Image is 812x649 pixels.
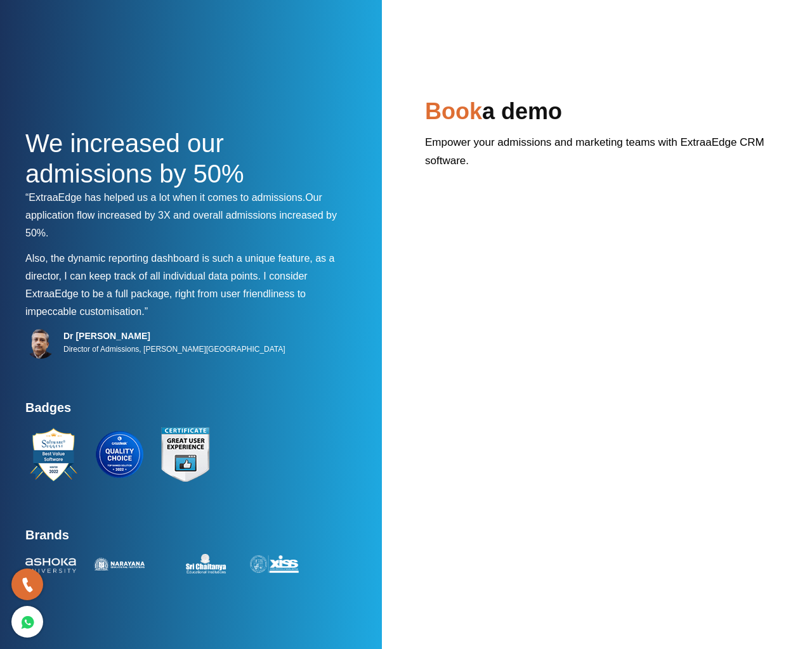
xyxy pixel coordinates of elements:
span: Our application flow increased by 3X and overall admissions increased by 50%. [25,192,337,238]
h4: Badges [25,400,349,423]
h5: Dr [PERSON_NAME] [63,330,285,342]
span: Book [425,98,482,124]
span: We increased our admissions by 50% [25,129,244,188]
span: Also, the dynamic reporting dashboard is such a unique feature, as a director, I can keep track o... [25,253,334,281]
p: Empower your admissions and marketing teams with ExtraaEdge CRM software. [425,133,787,179]
span: I consider ExtraaEdge to be a full package, right from user friendliness to impeccable customisat... [25,271,308,317]
h4: Brands [25,527,349,550]
span: “ExtraaEdge has helped us a lot when it comes to admissions. [25,192,305,203]
h2: a demo [425,96,787,133]
p: Director of Admissions, [PERSON_NAME][GEOGRAPHIC_DATA] [63,342,285,357]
